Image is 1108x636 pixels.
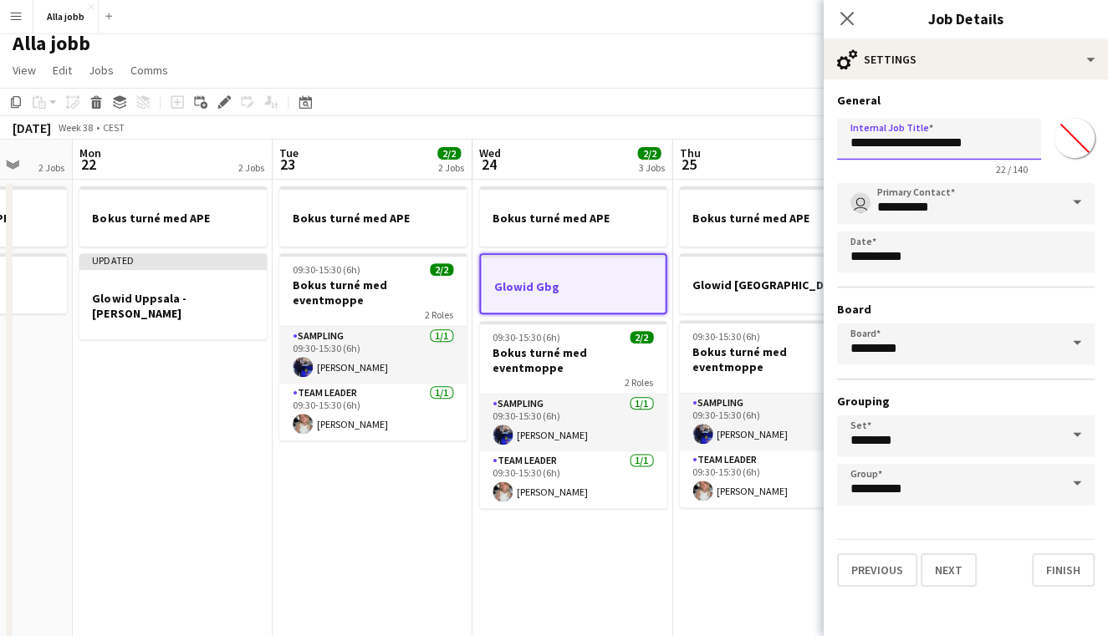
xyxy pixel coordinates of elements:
[480,395,667,452] app-card-role: Sampling1/109:30-15:30 (6h)[PERSON_NAME]
[680,451,867,508] app-card-role: Team Leader1/109:30-15:30 (6h)[PERSON_NAME]
[294,264,361,277] span: 09:30-15:30 (6h)
[55,122,97,135] span: Week 38
[837,394,1095,409] h3: Grouping
[638,148,661,160] span: 2/2
[625,377,654,389] span: 2 Roles
[278,155,299,175] span: 23
[680,278,867,293] h3: Glowid [GEOGRAPHIC_DATA]
[824,8,1108,30] h3: Job Details
[78,155,102,175] span: 22
[13,32,91,57] h1: Alla jobb
[47,60,79,82] a: Edit
[480,146,502,161] span: Wed
[280,278,467,308] h3: Bokus turné med eventmoppe
[477,155,502,175] span: 24
[89,64,115,79] span: Jobs
[439,162,465,175] div: 2 Jobs
[639,162,665,175] div: 3 Jobs
[80,211,268,226] h3: Bokus turné med APE
[680,394,867,451] app-card-role: Sampling1/109:30-15:30 (6h)[PERSON_NAME]
[837,302,1095,317] h3: Board
[680,187,867,247] app-job-card: Bokus turné med APE
[239,162,265,175] div: 2 Jobs
[280,211,467,226] h3: Bokus turné med APE
[80,187,268,247] app-job-card: Bokus turné med APE
[921,553,977,587] button: Next
[13,120,52,137] div: [DATE]
[80,146,102,161] span: Mon
[677,155,701,175] span: 25
[680,211,867,226] h3: Bokus turné med APE
[480,346,667,376] h3: Bokus turné med eventmoppe
[131,64,169,79] span: Comms
[438,148,462,160] span: 2/2
[426,309,454,322] span: 2 Roles
[983,164,1041,176] span: 22 / 140
[680,254,867,314] app-job-card: Glowid [GEOGRAPHIC_DATA]
[13,64,37,79] span: View
[280,384,467,441] app-card-role: Team Leader1/109:30-15:30 (6h)[PERSON_NAME]
[631,332,654,344] span: 2/2
[280,146,299,161] span: Tue
[280,254,467,441] app-job-card: 09:30-15:30 (6h)2/2Bokus turné med eventmoppe2 RolesSampling1/109:30-15:30 (6h)[PERSON_NAME]Team ...
[80,254,268,340] app-job-card: UpdatedGlowid Uppsala - [PERSON_NAME]
[824,40,1108,80] div: Settings
[80,254,268,267] div: Updated
[104,122,125,135] div: CEST
[1032,553,1095,587] button: Finish
[39,162,65,175] div: 2 Jobs
[125,60,176,82] a: Comms
[480,187,667,247] app-job-card: Bokus turné med APE
[680,345,867,375] h3: Bokus turné med eventmoppe
[680,146,701,161] span: Thu
[837,94,1095,109] h3: General
[480,211,667,226] h3: Bokus turné med APE
[431,264,454,277] span: 2/2
[280,328,467,384] app-card-role: Sampling1/109:30-15:30 (6h)[PERSON_NAME]
[83,60,121,82] a: Jobs
[34,1,100,33] button: Alla jobb
[480,322,667,509] app-job-card: 09:30-15:30 (6h)2/2Bokus turné med eventmoppe2 RolesSampling1/109:30-15:30 (6h)[PERSON_NAME]Team ...
[80,292,268,322] h3: Glowid Uppsala - [PERSON_NAME]
[280,187,467,247] app-job-card: Bokus turné med APE
[693,331,761,343] span: 09:30-15:30 (6h)
[54,64,73,79] span: Edit
[680,321,867,508] app-job-card: 09:30-15:30 (6h)2/2Bokus turné med eventmoppe2 RolesSampling1/109:30-15:30 (6h)[PERSON_NAME]Team ...
[493,332,561,344] span: 09:30-15:30 (6h)
[837,553,917,587] button: Previous
[480,452,667,509] app-card-role: Team Leader1/109:30-15:30 (6h)[PERSON_NAME]
[7,60,43,82] a: View
[480,254,667,315] app-job-card: Glowid Gbg
[482,280,666,295] h3: Glowid Gbg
